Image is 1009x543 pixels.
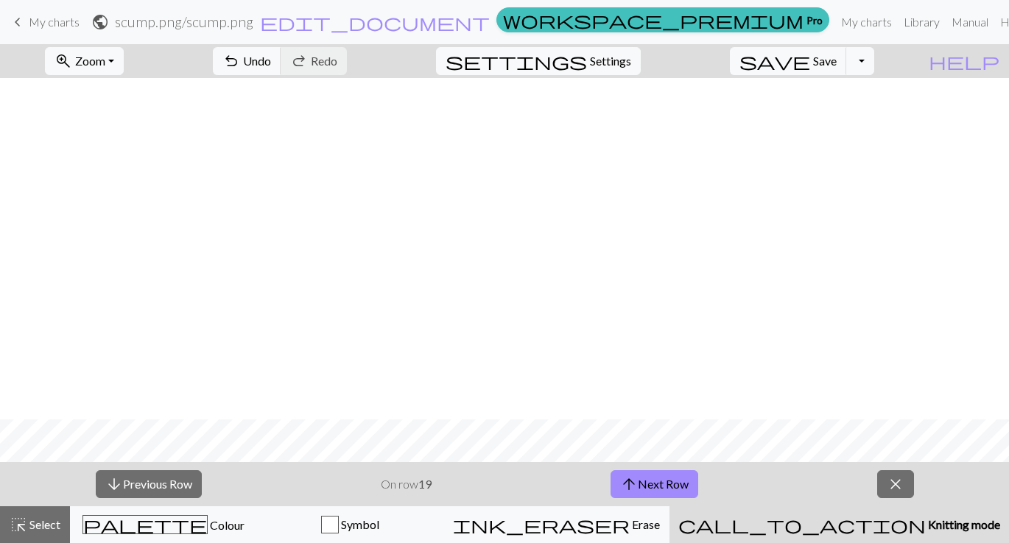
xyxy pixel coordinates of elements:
[257,506,444,543] button: Symbol
[446,51,587,71] span: settings
[496,7,829,32] a: Pro
[9,12,27,32] span: keyboard_arrow_left
[898,7,946,37] a: Library
[443,506,669,543] button: Erase
[222,51,240,71] span: undo
[208,518,245,532] span: Colour
[446,52,587,70] i: Settings
[96,470,202,498] button: Previous Row
[946,7,994,37] a: Manual
[29,15,80,29] span: My charts
[10,514,27,535] span: highlight_alt
[730,47,847,75] button: Save
[213,47,281,75] button: Undo
[926,517,1000,531] span: Knitting mode
[630,517,660,531] span: Erase
[260,12,490,32] span: edit_document
[70,506,257,543] button: Colour
[739,51,810,71] span: save
[55,51,72,71] span: zoom_in
[590,52,631,70] span: Settings
[243,54,271,68] span: Undo
[418,477,432,491] strong: 19
[620,474,638,494] span: arrow_upward
[503,10,804,30] span: workspace_premium
[436,47,641,75] button: SettingsSettings
[83,514,207,535] span: palette
[835,7,898,37] a: My charts
[453,514,630,535] span: ink_eraser
[813,54,837,68] span: Save
[381,475,432,493] p: On row
[929,51,999,71] span: help
[887,474,904,494] span: close
[339,517,379,531] span: Symbol
[91,12,109,32] span: public
[611,470,698,498] button: Next Row
[27,517,60,531] span: Select
[75,54,105,68] span: Zoom
[678,514,926,535] span: call_to_action
[669,506,1009,543] button: Knitting mode
[115,13,253,30] h2: scump.png / scump.png
[105,474,123,494] span: arrow_downward
[9,10,80,35] a: My charts
[45,47,124,75] button: Zoom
